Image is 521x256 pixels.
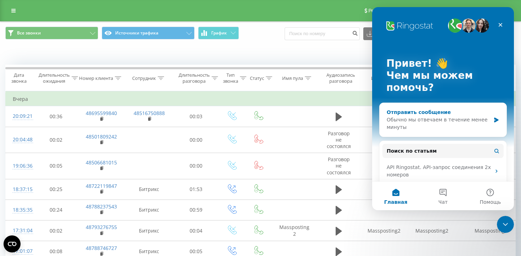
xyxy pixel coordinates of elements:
span: Все звонки [17,30,41,36]
div: Номер клиента [79,75,113,81]
td: 01:53 [174,179,218,200]
button: Все звонки [5,27,98,39]
div: 18:35:35 [13,203,27,217]
td: Битрикс [124,179,174,200]
td: 00:00 [174,127,218,153]
iframe: Intercom live chat [497,216,514,233]
a: 48788746727 [86,245,117,251]
a: 48695599840 [86,110,117,116]
span: График [211,31,227,36]
button: График [198,27,239,39]
td: Massposting2 [271,220,318,241]
div: Длительность ожидания [39,72,70,84]
a: 48788237543 [86,203,117,210]
button: Open CMP widget [4,235,21,252]
td: 00:05 [34,153,78,179]
iframe: Intercom live chat [372,7,514,210]
div: 18:37:15 [13,183,27,196]
div: Статус [250,75,264,81]
td: Битрикс [124,220,174,241]
td: 00:02 [34,220,78,241]
div: 20:04:48 [13,133,27,147]
div: 20:09:21 [13,109,27,123]
input: Поиск по номеру [285,27,360,40]
span: Разговор не состоялся [327,156,351,175]
td: 00:04 [174,220,218,241]
td: 00:02 [34,127,78,153]
div: Длительность разговора [179,72,210,84]
div: Аудиозапись разговора [324,72,358,84]
span: Реферальная программа [368,8,426,13]
button: Источники трафика [102,27,195,39]
div: Имя пула [282,75,303,81]
div: Тип звонка [223,72,238,84]
div: Источник [371,75,393,81]
td: Битрикс [124,200,174,220]
td: 00:03 [174,106,218,127]
td: 00:59 [174,200,218,220]
a: 48793276755 [86,224,117,230]
td: 00:36 [34,106,78,127]
td: 00:00 [174,153,218,179]
a: 48722119847 [86,183,117,189]
td: Massposting2 [408,220,456,241]
div: 19:06:36 [13,159,27,173]
td: 00:24 [34,200,78,220]
span: Разговор не состоялся [327,130,351,149]
div: 17:31:04 [13,224,27,238]
button: Экспорт [363,27,402,40]
a: 48506681015 [86,159,117,166]
div: Сотрудник [132,75,156,81]
div: Дата звонка [6,72,32,84]
td: Massposting2 [360,220,408,241]
a: 48501809242 [86,133,117,140]
td: 00:25 [34,179,78,200]
a: 48516750888 [134,110,165,116]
